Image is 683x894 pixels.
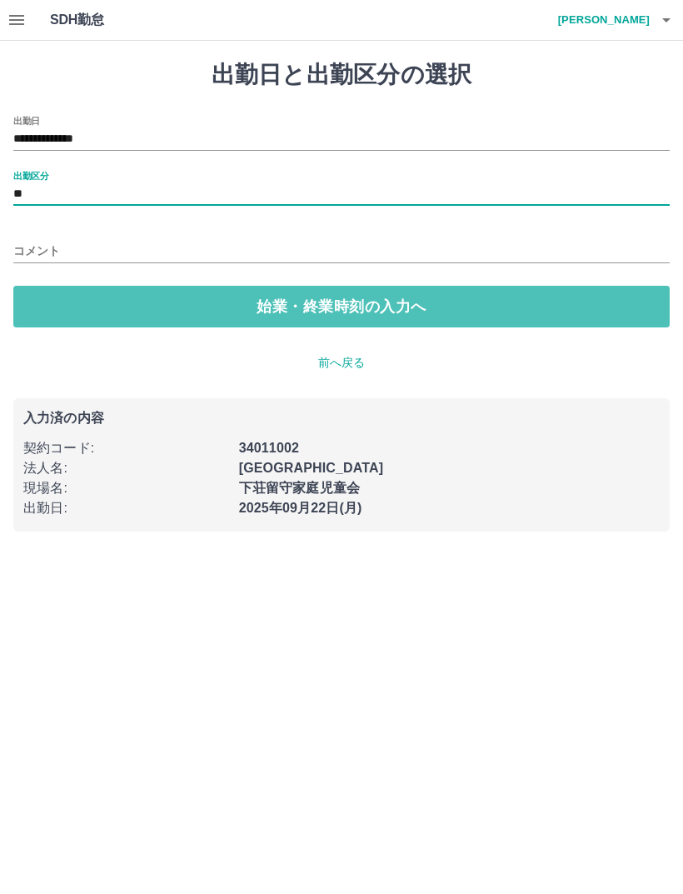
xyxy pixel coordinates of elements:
label: 出勤区分 [13,169,48,182]
b: 下荘留守家庭児童会 [239,481,360,495]
b: [GEOGRAPHIC_DATA] [239,461,384,475]
p: 出勤日 : [23,498,229,518]
h1: 出勤日と出勤区分の選択 [13,61,670,89]
p: 現場名 : [23,478,229,498]
p: 法人名 : [23,458,229,478]
b: 34011002 [239,441,299,455]
p: 入力済の内容 [23,412,660,425]
p: 前へ戻る [13,354,670,372]
b: 2025年09月22日(月) [239,501,362,515]
p: 契約コード : [23,438,229,458]
label: 出勤日 [13,114,40,127]
button: 始業・終業時刻の入力へ [13,286,670,327]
